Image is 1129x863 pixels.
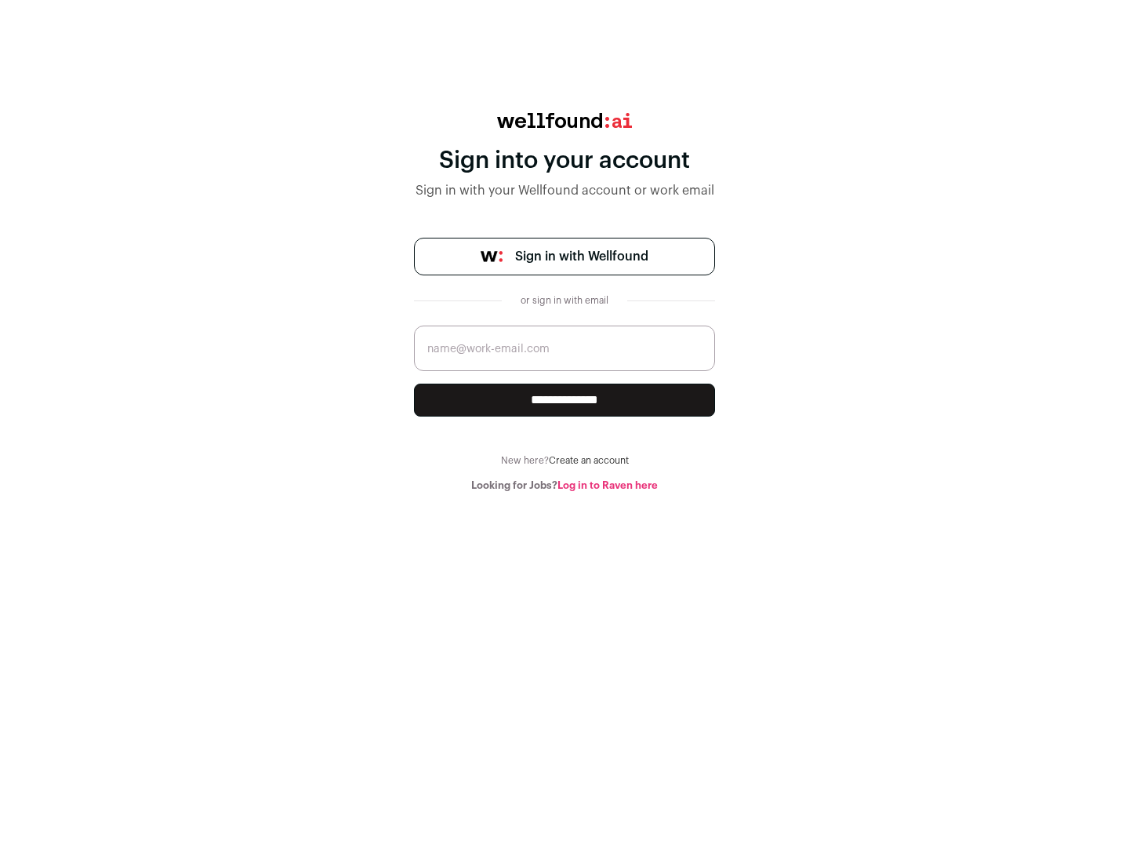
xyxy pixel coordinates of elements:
[414,181,715,200] div: Sign in with your Wellfound account or work email
[414,326,715,371] input: name@work-email.com
[414,454,715,467] div: New here?
[414,147,715,175] div: Sign into your account
[414,479,715,492] div: Looking for Jobs?
[481,251,503,262] img: wellfound-symbol-flush-black-fb3c872781a75f747ccb3a119075da62bfe97bd399995f84a933054e44a575c4.png
[497,113,632,128] img: wellfound:ai
[414,238,715,275] a: Sign in with Wellfound
[549,456,629,465] a: Create an account
[557,480,658,490] a: Log in to Raven here
[514,294,615,307] div: or sign in with email
[515,247,648,266] span: Sign in with Wellfound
